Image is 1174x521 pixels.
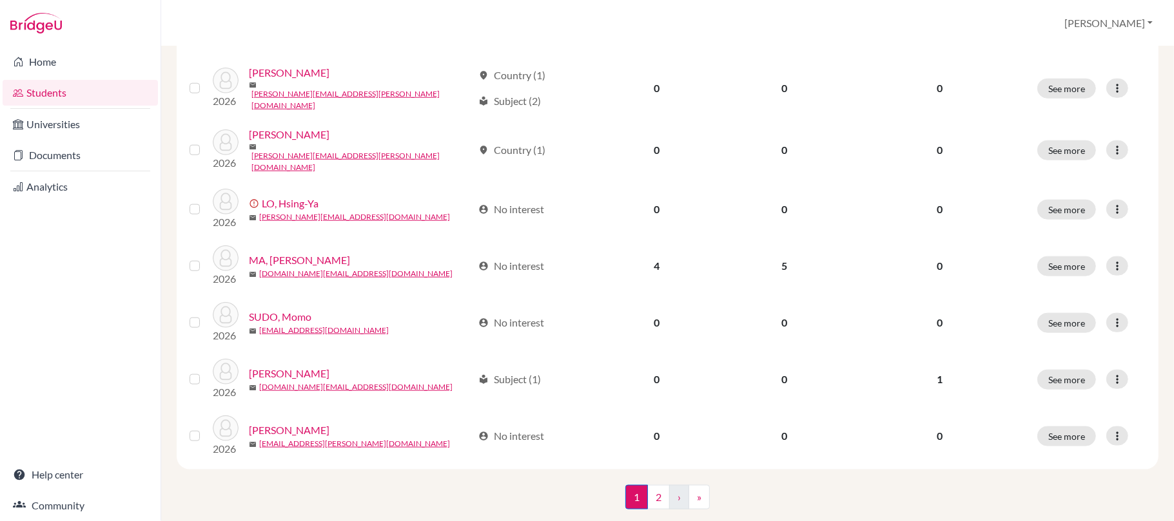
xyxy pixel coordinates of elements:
span: mail [249,270,257,278]
td: 0 [719,294,850,351]
a: › [669,485,689,509]
div: No interest [478,428,544,444]
span: mail [249,143,257,151]
td: 0 [594,119,719,181]
a: [PERSON_NAME] [249,127,329,142]
td: 0 [594,181,719,238]
p: 0 [857,142,1022,158]
p: 0 [857,428,1022,444]
button: See more [1037,426,1096,446]
span: account_circle [478,317,489,328]
p: 2026 [213,271,239,287]
img: SUDO, Momo [213,302,239,328]
button: See more [1037,200,1096,220]
nav: ... [625,485,710,520]
td: 0 [594,294,719,351]
a: Documents [3,142,158,168]
a: Universities [3,111,158,137]
button: [PERSON_NAME] [1059,11,1159,35]
a: [PERSON_NAME] [249,366,329,381]
span: account_circle [478,204,489,214]
a: [PERSON_NAME][EMAIL_ADDRESS][PERSON_NAME][DOMAIN_NAME] [251,150,473,173]
a: Help center [3,462,158,488]
span: mail [249,81,257,89]
td: 0 [719,119,850,181]
div: Country (1) [478,68,545,83]
img: WONG, Kwan Ho [213,415,239,441]
a: MA, [PERSON_NAME] [249,252,350,268]
a: [DOMAIN_NAME][EMAIL_ADDRESS][DOMAIN_NAME] [259,268,453,279]
p: 2026 [213,441,239,457]
a: [PERSON_NAME][EMAIL_ADDRESS][DOMAIN_NAME] [259,211,450,223]
p: 2026 [213,328,239,343]
td: 0 [594,408,719,464]
td: 0 [719,408,850,464]
div: Subject (2) [478,93,541,109]
a: [EMAIL_ADDRESS][PERSON_NAME][DOMAIN_NAME] [259,438,450,450]
button: See more [1037,256,1096,276]
button: See more [1037,79,1096,99]
p: 0 [857,81,1022,96]
span: local_library [478,96,489,106]
p: 0 [857,258,1022,274]
div: Subject (1) [478,372,541,387]
td: 5 [719,238,850,294]
td: 4 [594,238,719,294]
p: 2026 [213,155,239,171]
button: See more [1037,313,1096,333]
a: SUDO, Momo [249,309,311,325]
span: mail [249,384,257,392]
a: Home [3,49,158,75]
span: local_library [478,374,489,384]
span: location_on [478,145,489,155]
p: 0 [857,202,1022,217]
span: mail [249,214,257,222]
a: [PERSON_NAME] [249,422,329,438]
td: 0 [594,57,719,119]
p: 2026 [213,384,239,400]
a: Community [3,493,158,518]
span: account_circle [478,431,489,441]
span: account_circle [478,261,489,271]
a: [EMAIL_ADDRESS][DOMAIN_NAME] [259,325,389,336]
span: location_on [478,70,489,81]
p: 2026 [213,214,239,230]
a: Analytics [3,174,158,200]
a: [PERSON_NAME][EMAIL_ADDRESS][PERSON_NAME][DOMAIN_NAME] [251,88,473,111]
a: » [689,485,710,509]
td: 0 [719,351,850,408]
img: LO, Hsing-Ya [213,189,239,214]
a: Students [3,80,158,106]
button: See more [1037,140,1096,160]
p: 2026 [213,93,239,109]
td: 0 [594,351,719,408]
img: Bridge-U [10,13,62,33]
div: No interest [478,258,544,274]
img: WANG, Yi-Hsin [213,359,239,384]
img: LIN, Yuan-Che [213,68,239,93]
img: LIU, Li-Yun [213,129,239,155]
a: LO, Hsing-Ya [262,196,318,211]
a: [DOMAIN_NAME][EMAIL_ADDRESS][DOMAIN_NAME] [259,381,453,393]
span: 1 [625,485,648,509]
img: MA, Tsung-Han [213,245,239,271]
span: error_outline [249,198,262,209]
button: See more [1037,370,1096,390]
a: 2 [647,485,670,509]
span: mail [249,440,257,448]
div: No interest [478,315,544,330]
div: No interest [478,202,544,217]
p: 0 [857,315,1022,330]
div: Country (1) [478,142,545,158]
p: 1 [857,372,1022,387]
td: 0 [719,57,850,119]
td: 0 [719,181,850,238]
a: [PERSON_NAME] [249,65,329,81]
span: mail [249,327,257,335]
